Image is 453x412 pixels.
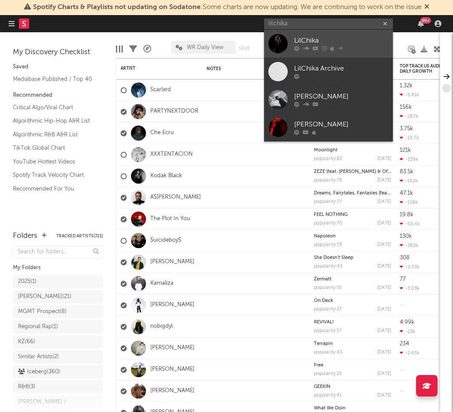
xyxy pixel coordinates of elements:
a: [PERSON_NAME] [264,86,393,114]
div: 130k [400,234,412,239]
div: popularity: 37 [314,307,342,312]
a: [PERSON_NAME] [150,387,195,395]
div: Iceberg ( 360 ) [18,367,60,377]
div: KZ ( 66 ) [18,337,35,347]
a: Iceberg(360) [13,366,103,378]
a: [PERSON_NAME] [264,114,393,141]
input: Search for artists [264,18,393,29]
a: [PERSON_NAME](21) [13,290,103,303]
a: Che Ecru [150,129,174,137]
div: 99 + [420,17,431,24]
div: -3.03k [400,286,420,291]
span: : Some charts are now updating. We are continuing to work on the issue [33,4,422,11]
div: Zermatt [314,277,391,282]
div: [DATE] [377,200,391,204]
a: PARTYNEXTDOOR [150,108,198,115]
button: 99+ [418,20,424,27]
div: A&R Pipeline [143,37,151,61]
div: 2025 ( 1 ) [18,277,36,287]
a: Algorithmic Hip-Hop A&R List [13,116,94,126]
div: popularity: 76 [314,178,342,183]
button: Save [239,46,250,51]
a: LilChika [264,30,393,58]
a: Zermatt [314,277,331,282]
div: -162k [400,178,418,184]
div: 19.8k [400,212,413,218]
div: Folders [13,231,37,241]
a: nobigdyl. [150,323,174,330]
div: [DATE] [377,157,391,161]
a: YouTube Hottest Videos [13,157,94,166]
div: -2.03k [400,264,420,270]
a: Moonlight [314,148,337,153]
div: Free [314,363,391,368]
div: popularity: 43 [314,264,342,269]
div: She Doesn't Sleep [314,255,391,260]
a: Napoleon [314,234,336,239]
a: On Deck [314,298,333,303]
a: 2025(1) [13,275,103,288]
div: [DATE] [377,372,391,376]
div: 1.32k [400,83,413,89]
a: Similar Artists(2) [13,351,103,363]
div: popularity: 25 [314,372,342,376]
a: Mediabase Published / Top 40 [13,74,94,84]
a: The Plot In You [150,215,190,223]
div: Regional Rap ( 1 ) [18,322,58,332]
a: [PERSON_NAME] [150,258,195,266]
a: Kodak Black [150,172,182,180]
a: REVIVAL! [314,320,334,325]
div: popularity: 70 [314,221,342,226]
button: Tracked Artists(721) [56,234,103,238]
div: popularity: 79 [314,243,342,247]
div: Napoleon [314,234,391,239]
a: [PERSON_NAME] [150,366,195,373]
div: Notes [207,66,292,71]
span: WR Daily View [187,45,223,50]
div: 77 [400,277,406,282]
a: ZEZE (feat. [PERSON_NAME] & Offset) [314,169,397,174]
a: Spotify Track Velocity Chart [13,170,94,180]
div: -329k [400,157,418,162]
div: My Discovery Checklist [13,47,103,58]
div: Recommended [13,90,103,101]
a: Kamaliza [150,280,173,287]
a: Critical Algo/Viral Chart [13,103,94,112]
div: popularity: 41 [314,393,342,398]
div: 47.1k [400,191,413,196]
div: [DATE] [377,393,391,398]
a: $uicideboy$ [150,237,181,244]
div: -158k [400,200,418,205]
div: -287k [400,114,418,119]
a: TikTok Global Chart [13,143,94,153]
a: XXXTENTACION [150,151,193,158]
div: 4.99k [400,320,414,325]
div: 234 [400,341,409,347]
div: popularity: 77 [314,200,342,204]
div: [PERSON_NAME] [294,92,389,102]
div: 83.5k [400,169,413,175]
div: [DATE] [377,178,391,183]
div: [DATE] [377,307,391,312]
div: 3.75k [400,126,413,132]
a: [PERSON_NAME] [150,301,195,309]
a: She Doesn't Sleep [314,255,353,260]
div: [DATE] [377,286,391,290]
a: GEEKIN [314,384,330,389]
div: What We Doin [314,406,391,411]
div: LilChika Archive [294,64,389,74]
a: Recommended For You [13,184,94,194]
div: LilChika [294,36,389,46]
a: What We Doin [314,406,346,411]
div: Saved [13,62,103,72]
div: 308 [400,255,410,261]
div: [DATE] [377,221,391,226]
a: MGMT Prospect(8) [13,305,103,318]
div: Moonlight [314,148,391,153]
div: On Deck [314,298,391,303]
div: 156k [400,105,412,110]
div: [PERSON_NAME] ( 21 ) [18,292,71,302]
input: Search for folders... [13,246,103,258]
a: Terrapin [314,341,333,346]
div: REVIVAL! [314,320,391,325]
